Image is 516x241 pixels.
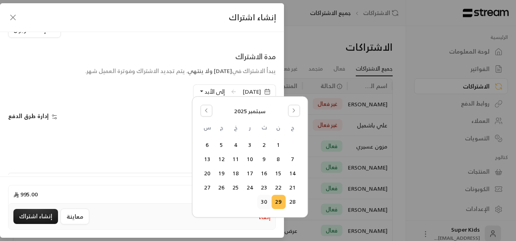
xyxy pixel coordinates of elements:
button: الأحد, سبتمبر 14, 2025 [286,167,299,181]
button: معاينة [60,209,89,224]
button: الاثنين, سبتمبر 1, 2025 [272,139,285,152]
span: ولا ينتهي [188,66,213,76]
span: إنشاء اشتراك [229,10,276,24]
button: الجمعة, سبتمبر 5, 2025 [215,139,228,152]
th: الجمعة [215,124,229,138]
button: الأربعاء, سبتمبر 3, 2025 [243,139,257,152]
button: السبت, سبتمبر 20, 2025 [201,167,214,181]
button: الثلاثاء, سبتمبر 2, 2025 [258,139,271,152]
button: السبت, سبتمبر 6, 2025 [201,139,214,152]
button: الأربعاء, سبتمبر 17, 2025 [243,167,257,181]
button: الجمعة, سبتمبر 12, 2025 [215,153,228,166]
span: إدارة طرق الدفع [8,111,49,121]
span: إلى الأبد [204,86,225,97]
div: يبدأ الاشتراك في . يتم تجديد الاشتراك وفوترة العميل شهر. [85,67,276,75]
button: الجمعة, سبتمبر 26, 2025 [215,181,228,195]
button: إلغاء [259,213,271,221]
button: الأحد, سبتمبر 21, 2025 [286,181,299,195]
span: [DATE] [214,66,232,76]
span: سبتمبر 2025 [234,107,266,116]
button: الأربعاء, سبتمبر 10, 2025 [243,153,257,166]
table: سبتمبر 2025 [200,124,300,209]
button: Go to the Next Month [288,105,300,116]
button: الثلاثاء, سبتمبر 9, 2025 [258,153,271,166]
span: [DATE] [243,88,261,96]
button: السبت, سبتمبر 27, 2025 [201,181,214,195]
button: الثلاثاء, سبتمبر 23, 2025 [258,181,271,195]
button: الثلاثاء, سبتمبر 30, 2025 [258,196,271,209]
button: الخميس, سبتمبر 25, 2025 [229,181,243,195]
button: Today, الاثنين, سبتمبر 29, 2025, selected [272,196,285,209]
button: إنشاء اشتراك [13,209,58,224]
button: الاثنين, سبتمبر 8, 2025 [272,153,285,166]
th: الأربعاء [243,124,257,138]
button: الخميس, سبتمبر 4, 2025 [229,139,243,152]
th: الاثنين [271,124,286,138]
button: Go to the Previous Month [200,105,212,116]
span: 995.00 [13,190,38,198]
th: الثلاثاء [257,124,271,138]
th: الأحد [286,124,300,138]
button: الأحد, سبتمبر 28, 2025 [286,196,299,209]
button: الجمعة, سبتمبر 19, 2025 [215,167,228,181]
th: السبت [200,124,215,138]
button: الاثنين, سبتمبر 22, 2025 [272,181,285,195]
button: السبت, سبتمبر 13, 2025 [201,153,214,166]
button: الخميس, سبتمبر 11, 2025 [229,153,243,166]
button: الخميس, سبتمبر 18, 2025 [229,167,243,181]
button: الاثنين, سبتمبر 15, 2025 [272,167,285,181]
th: الخميس [229,124,243,138]
button: الأربعاء, سبتمبر 24, 2025 [243,181,257,195]
button: الثلاثاء, سبتمبر 16, 2025 [258,167,271,181]
button: الأحد, سبتمبر 7, 2025 [286,153,299,166]
div: مدة الاشتراك [85,51,276,62]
